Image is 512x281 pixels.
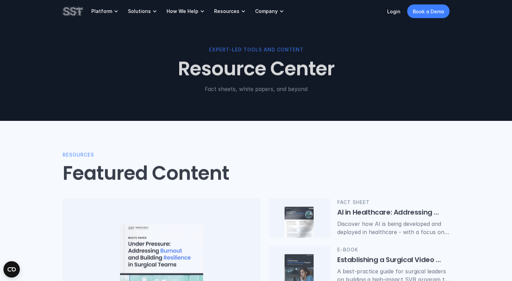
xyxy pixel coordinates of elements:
a: Login [387,9,401,14]
p: Fact sheets, white papers, and beyond [63,85,450,93]
p: Book a Demo [413,8,444,15]
p: Discover how AI is being developed and deployed in healthcare - with a focus on accuracy, minimiz... [337,220,450,236]
p: Fact Sheet [337,199,450,206]
img: SST logo [63,5,83,17]
p: resources [63,151,94,158]
p: Company [255,8,278,14]
h2: Featured Content [63,162,229,185]
h1: Resource Center [63,58,450,81]
img: Fact sheet cover image [285,207,314,244]
p: How We Help [167,8,198,14]
button: Open CMP widget [3,261,20,278]
p: Expert-Led Tools and Content [63,46,450,53]
p: E-Book [337,246,450,254]
h6: Establishing a Surgical Video Review Program: Best Practices for Lasting Impact [337,255,450,265]
a: Book a Demo [407,4,450,18]
p: Platform [91,8,112,14]
p: Resources [214,8,239,14]
p: Solutions [128,8,151,14]
h6: AI in Healthcare: Addressing Accuracy and Bias [337,208,450,217]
